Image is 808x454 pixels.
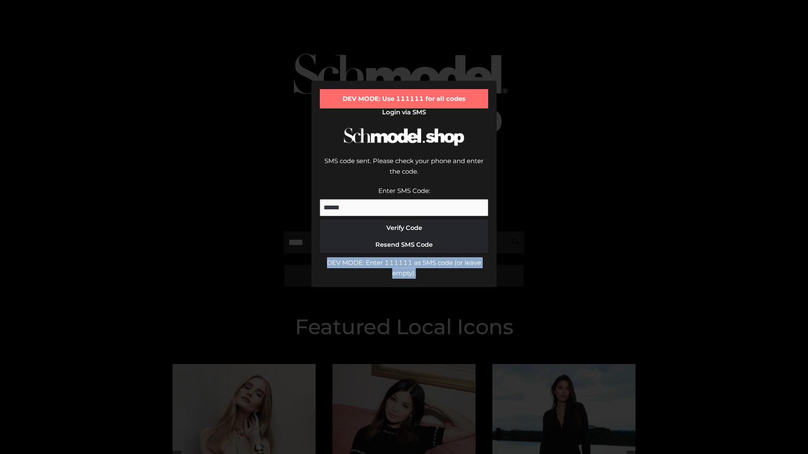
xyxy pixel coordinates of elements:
img: Schmodel Logo [341,120,467,153]
button: Verify Code [320,219,488,236]
div: DEV MODE: Use 111111 for all codes [320,89,488,108]
label: Enter SMS Code: [378,187,430,195]
button: Resend SMS Code [320,236,488,253]
div: SMS code sent. Please check your phone and enter the code. [320,156,488,185]
div: DEV MODE: Enter 111111 as SMS code (or leave empty). [320,257,488,279]
h2: Login via SMS [320,108,488,116]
